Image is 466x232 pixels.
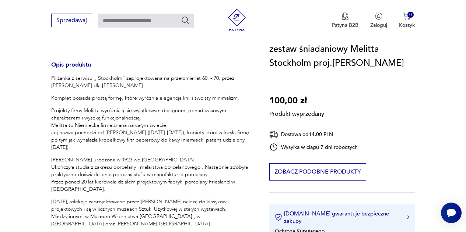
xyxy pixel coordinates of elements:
[332,22,358,29] p: Patyna B2B
[269,163,366,181] button: Zobacz podobne produkty
[181,16,190,25] button: Szukaj
[51,156,252,193] p: [PERSON_NAME] urodzona w 1923 we [GEOGRAPHIC_DATA]. Ukończyła studia z zakresu porcelany i malars...
[407,215,409,219] img: Ikona strzałki w prawo
[407,12,414,18] div: 0
[269,130,358,139] div: Dostawa od 14,00 PLN
[51,107,252,151] p: Projekty firmy Melitta wyróżniają się wyjątkowym designem, ponadczasowym charakterem i wysoką fun...
[441,203,462,223] iframe: Smartsupp widget button
[399,13,415,29] button: 0Koszyk
[269,143,358,151] div: Wysyłka w ciągu 7 dni roboczych
[275,210,409,225] button: [DOMAIN_NAME] gwarantuje bezpieczne zakupy
[269,108,324,118] p: Produkt wyprzedany
[399,22,415,29] p: Koszyk
[269,42,415,70] h1: zestaw śniadaniowy Melitta Stockholm proj.[PERSON_NAME]
[226,9,248,31] img: Patyna - sklep z meblami i dekoracjami vintage
[51,63,252,75] h3: Opis produktu
[370,22,387,29] p: Zaloguj
[370,13,387,29] button: Zaloguj
[51,94,252,102] p: Komplet posiada prostą formę, które wyróżnia elegancja linii i swoisty minimalizm.
[51,14,92,27] button: Sprzedawaj
[51,18,92,24] a: Sprzedawaj
[375,13,382,20] img: Ikonka użytkownika
[332,13,358,29] a: Ikona medaluPatyna B2B
[332,13,358,29] button: Patyna B2B
[403,13,410,20] img: Ikona koszyka
[51,198,252,228] p: [DATE],kolekcje zaprojektowane przez [PERSON_NAME] należą do klasyków projektowych i są w licznyc...
[341,13,349,21] img: Ikona medalu
[269,94,324,108] p: 100,00 zł
[51,75,252,89] p: Filiżanka z serwisu „ Stockholm” zaprojektowana na przełomie lat 60. - 70. przez [PERSON_NAME] dl...
[269,130,278,139] img: Ikona dostawy
[275,214,282,221] img: Ikona certyfikatu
